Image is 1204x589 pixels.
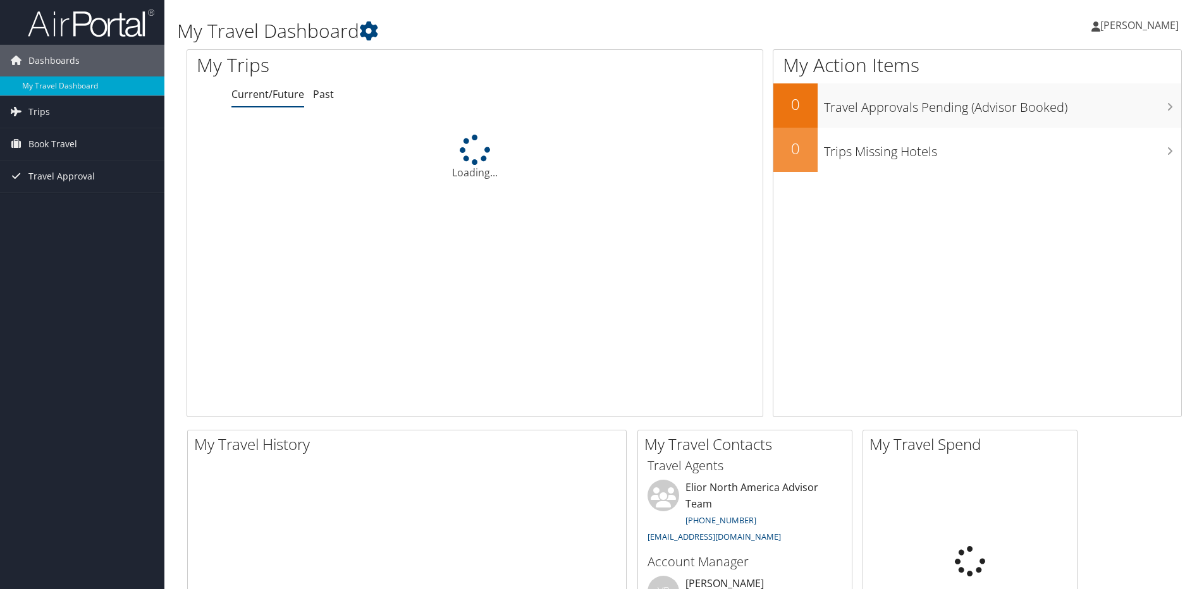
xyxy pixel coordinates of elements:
[28,96,50,128] span: Trips
[648,553,842,571] h3: Account Manager
[197,52,513,78] h1: My Trips
[313,87,334,101] a: Past
[641,480,849,547] li: Elior North America Advisor Team
[773,128,1181,172] a: 0Trips Missing Hotels
[773,83,1181,128] a: 0Travel Approvals Pending (Advisor Booked)
[824,92,1181,116] h3: Travel Approvals Pending (Advisor Booked)
[773,94,818,115] h2: 0
[648,531,781,542] a: [EMAIL_ADDRESS][DOMAIN_NAME]
[231,87,304,101] a: Current/Future
[177,18,853,44] h1: My Travel Dashboard
[1091,6,1191,44] a: [PERSON_NAME]
[773,138,818,159] h2: 0
[187,135,763,180] div: Loading...
[685,514,756,526] a: [PHONE_NUMBER]
[869,434,1077,455] h2: My Travel Spend
[648,457,842,475] h3: Travel Agents
[28,128,77,160] span: Book Travel
[824,137,1181,161] h3: Trips Missing Hotels
[644,434,852,455] h2: My Travel Contacts
[1100,18,1179,32] span: [PERSON_NAME]
[194,434,626,455] h2: My Travel History
[773,52,1181,78] h1: My Action Items
[28,45,80,76] span: Dashboards
[28,161,95,192] span: Travel Approval
[28,8,154,38] img: airportal-logo.png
